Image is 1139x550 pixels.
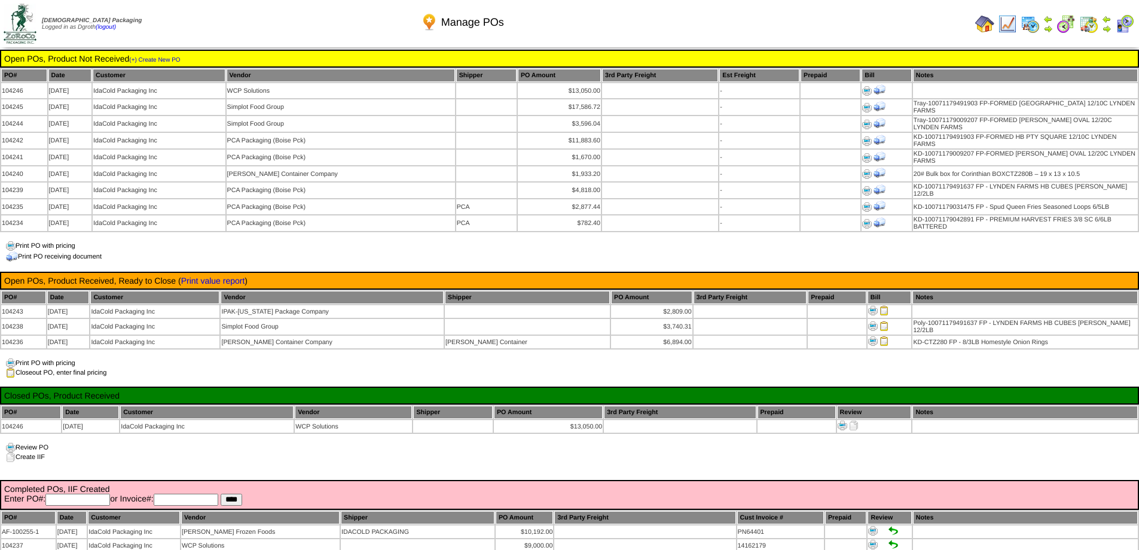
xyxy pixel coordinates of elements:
[441,16,504,29] span: Manage POs
[1056,14,1076,34] img: calendarblend.gif
[825,511,866,524] th: Prepaid
[456,199,517,214] td: PCA
[93,83,225,98] td: IdaCold Packaging Inc
[90,305,219,318] td: IdaCold Packaging Inc
[6,251,18,263] img: truck.png
[48,166,92,181] td: [DATE]
[227,69,455,82] th: Vendor
[221,305,444,318] td: IPAK-[US_STATE] Package Company
[912,406,1138,419] th: Notes
[912,319,1138,335] td: Poly-10071179491637 FP - LYNDEN FARMS HB CUBES [PERSON_NAME] 12/2LB
[719,116,799,132] td: -
[880,336,889,346] img: Close PO
[496,511,554,524] th: PO Amount
[93,183,225,198] td: IdaCold Packaging Inc
[719,199,799,214] td: -
[719,150,799,165] td: -
[719,99,799,115] td: -
[1,199,47,214] td: 104235
[48,69,92,82] th: Date
[48,183,92,198] td: [DATE]
[445,336,610,348] td: [PERSON_NAME] Container
[1,291,46,304] th: PO#
[420,13,439,32] img: po.png
[90,291,219,304] th: Customer
[93,116,225,132] td: IdaCold Packaging Inc
[862,103,872,113] img: Print
[181,276,245,285] a: Print value report
[868,526,878,536] img: Print
[1,99,47,115] td: 104245
[1,420,61,433] td: 104246
[913,150,1138,165] td: KD-10071179009207 FP-FORMED [PERSON_NAME] OVAL 12/20C LYNDEN FARMS
[42,17,142,24] span: [DEMOGRAPHIC_DATA] Packaging
[518,87,600,95] div: $13,050.00
[48,116,92,132] td: [DATE]
[47,291,90,304] th: Date
[96,24,116,31] a: (logout)
[6,358,16,368] img: print.gif
[93,166,225,181] td: IdaCold Packaging Inc
[88,511,180,524] th: Customer
[6,443,16,452] img: print.gif
[874,134,885,146] img: Print Receiving Document
[604,406,756,419] th: 3rd Party Freight
[602,69,718,82] th: 3rd Party Freight
[862,202,872,212] img: Print
[862,169,872,179] img: Print
[1,133,47,148] td: 104242
[456,215,517,231] td: PCA
[758,406,836,419] th: Prepaid
[1,511,56,524] th: PO#
[48,83,92,98] td: [DATE]
[6,452,16,462] img: clone.gif
[1021,14,1040,34] img: calendarprod.gif
[57,511,87,524] th: Date
[862,153,872,163] img: Print
[341,511,494,524] th: Shipper
[1,319,46,335] td: 104238
[6,241,16,251] img: print.gif
[862,86,872,96] img: Print
[494,406,603,419] th: PO Amount
[227,116,455,132] td: Simplot Food Group
[913,116,1138,132] td: Tray-10071179009207 FP-FORMED [PERSON_NAME] OVAL 12/20C LYNDEN FARMS
[1102,14,1111,24] img: arrowleft.gif
[221,336,444,348] td: [PERSON_NAME] Container Company
[93,150,225,165] td: IdaCold Packaging Inc
[612,339,692,346] div: $6,894.00
[518,187,600,194] div: $4,818.00
[48,215,92,231] td: [DATE]
[694,291,807,304] th: 3rd Party Freight
[57,525,87,538] td: [DATE]
[518,171,600,178] div: $1,933.20
[48,150,92,165] td: [DATE]
[456,69,517,82] th: Shipper
[413,406,493,419] th: Shipper
[737,511,824,524] th: Cust Invoice #
[1115,14,1134,34] img: calendarcustomer.gif
[1079,14,1098,34] img: calendarinout.gif
[874,84,885,96] img: Print Receiving Document
[47,305,90,318] td: [DATE]
[912,291,1138,304] th: Notes
[838,421,847,430] img: Print
[1,69,47,82] th: PO#
[913,511,1138,524] th: Notes
[612,308,692,315] div: $2,809.00
[181,525,340,538] td: [PERSON_NAME] Frozen Foods
[221,291,444,304] th: Vendor
[4,494,1135,506] form: Enter PO#: or Invoice#:
[227,183,455,198] td: PCA Packaging (Boise Pck)
[518,120,600,127] div: $3,596.04
[181,511,340,524] th: Vendor
[1,166,47,181] td: 104240
[341,525,494,538] td: IDACOLD PACKAGING
[47,319,90,335] td: [DATE]
[862,136,872,146] img: Print
[445,291,610,304] th: Shipper
[862,69,912,82] th: Bill
[719,133,799,148] td: -
[1,406,61,419] th: PO#
[1,116,47,132] td: 104244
